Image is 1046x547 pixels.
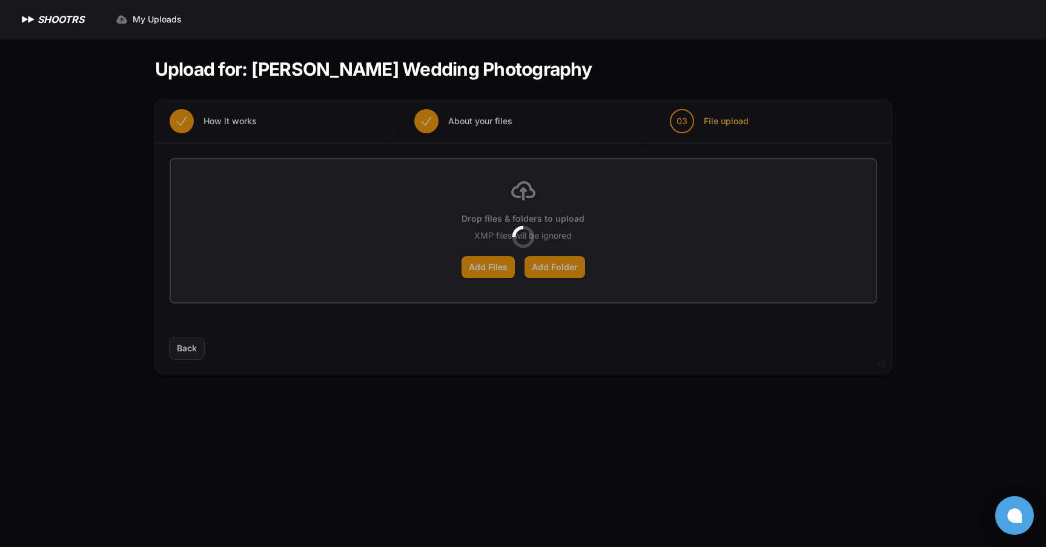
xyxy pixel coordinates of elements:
[19,12,84,27] a: SHOOTRS SHOOTRS
[19,12,38,27] img: SHOOTRS
[38,12,84,27] h1: SHOOTRS
[108,8,189,30] a: My Uploads
[133,13,182,25] span: My Uploads
[995,496,1034,535] button: Open chat window
[155,58,592,80] h1: Upload for: [PERSON_NAME] Wedding Photography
